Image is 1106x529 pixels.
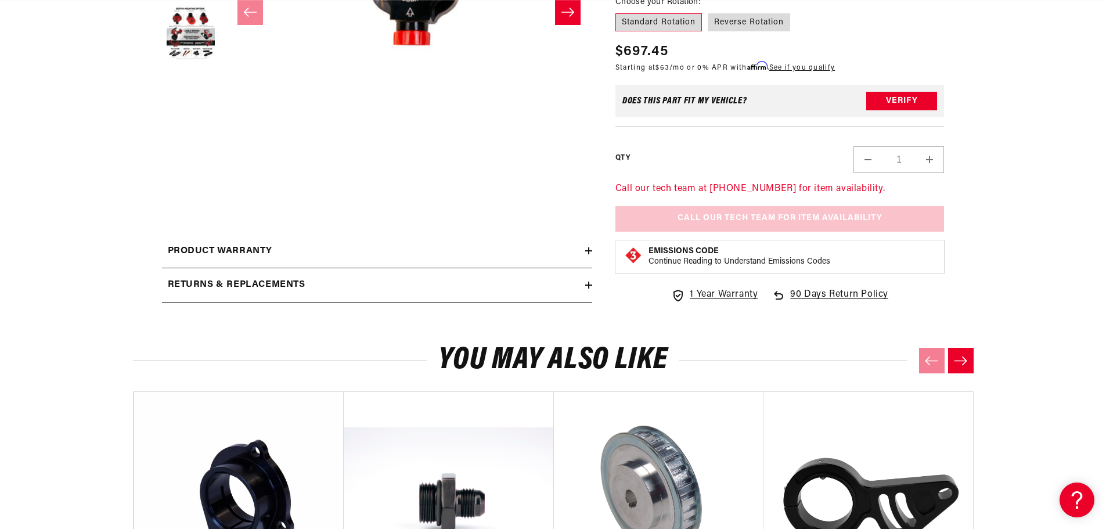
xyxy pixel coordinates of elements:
strong: Emissions Code [649,247,719,255]
span: $63 [655,64,669,71]
p: Starting at /mo or 0% APR with . [615,62,835,73]
label: QTY [615,153,630,163]
a: Call our tech team at [PHONE_NUMBER] for item availability. [615,184,885,193]
span: 1 Year Warranty [690,287,758,303]
h2: Returns & replacements [168,278,305,293]
div: Does This part fit My vehicle? [622,96,747,106]
label: Reverse Rotation [708,13,790,32]
label: Standard Rotation [615,13,702,32]
span: 90 Days Return Policy [790,287,888,314]
button: Previous slide [919,348,945,373]
a: 1 Year Warranty [671,287,758,303]
button: Verify [866,92,937,110]
button: Emissions CodeContinue Reading to Understand Emissions Codes [649,246,830,267]
summary: Product warranty [162,235,592,268]
a: 90 Days Return Policy [772,287,888,314]
span: Affirm [747,62,768,70]
h2: Product warranty [168,244,273,259]
img: Emissions code [624,246,643,265]
span: $697.45 [615,41,668,62]
button: Next slide [948,348,974,373]
p: Continue Reading to Understand Emissions Codes [649,257,830,267]
button: Load image 4 in gallery view [162,5,220,63]
h2: You may also like [133,347,974,374]
summary: Returns & replacements [162,268,592,302]
a: See if you qualify - Learn more about Affirm Financing (opens in modal) [769,64,835,71]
